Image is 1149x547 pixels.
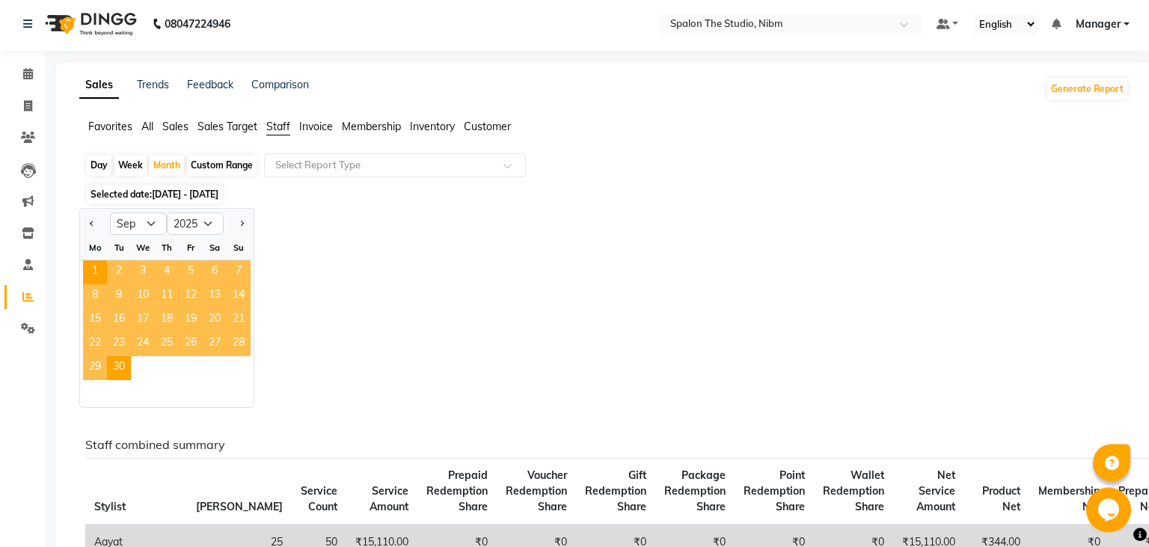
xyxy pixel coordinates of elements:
a: Comparison [251,78,309,91]
span: 27 [203,332,227,356]
span: 17 [131,308,155,332]
div: Thursday, September 18, 2025 [155,308,179,332]
div: Friday, September 12, 2025 [179,284,203,308]
iframe: chat widget [1086,487,1134,532]
span: Staff [266,120,290,133]
span: Wallet Redemption Share [823,468,884,513]
div: Wednesday, September 24, 2025 [131,332,155,356]
div: Sa [203,236,227,260]
div: Thursday, September 25, 2025 [155,332,179,356]
span: Service Count [301,484,337,513]
div: Wednesday, September 10, 2025 [131,284,155,308]
span: Sales Target [197,120,257,133]
div: Friday, September 26, 2025 [179,332,203,356]
b: 08047224946 [165,3,230,45]
div: Saturday, September 13, 2025 [203,284,227,308]
span: 13 [203,284,227,308]
div: Custom Range [187,155,257,176]
div: Tuesday, September 16, 2025 [107,308,131,332]
button: Previous month [86,212,98,236]
span: [DATE] - [DATE] [152,189,218,200]
span: 6 [203,260,227,284]
span: Voucher Redemption Share [506,468,567,513]
div: Sunday, September 21, 2025 [227,308,251,332]
span: Inventory [410,120,455,133]
span: 22 [83,332,107,356]
span: Sales [162,120,189,133]
span: 4 [155,260,179,284]
span: Product Net [982,484,1020,513]
span: 19 [179,308,203,332]
span: 26 [179,332,203,356]
div: Su [227,236,251,260]
span: 1 [83,260,107,284]
a: Trends [137,78,169,91]
h6: Staff combined summary [85,438,1117,452]
span: 15 [83,308,107,332]
span: Membership Net [1038,484,1100,513]
span: 9 [107,284,131,308]
button: Next month [236,212,248,236]
span: Manager [1076,16,1121,32]
span: Package Redemption Share [664,468,726,513]
span: 21 [227,308,251,332]
span: 30 [107,356,131,380]
div: Day [87,155,111,176]
span: Favorites [88,120,132,133]
div: Friday, September 19, 2025 [179,308,203,332]
span: 3 [131,260,155,284]
span: Service Amount [370,484,408,513]
div: Tuesday, September 23, 2025 [107,332,131,356]
span: 24 [131,332,155,356]
span: 29 [83,356,107,380]
div: Monday, September 22, 2025 [83,332,107,356]
select: Select year [167,213,224,235]
span: Point Redemption Share [744,468,805,513]
span: 18 [155,308,179,332]
div: Monday, September 1, 2025 [83,260,107,284]
span: 8 [83,284,107,308]
span: Prepaid Redemption Share [426,468,488,513]
span: Membership [342,120,401,133]
div: Th [155,236,179,260]
img: logo [38,3,141,45]
span: 10 [131,284,155,308]
div: Tuesday, September 9, 2025 [107,284,131,308]
div: Week [114,155,147,176]
span: 16 [107,308,131,332]
div: Saturday, September 20, 2025 [203,308,227,332]
div: We [131,236,155,260]
div: Mo [83,236,107,260]
select: Select month [110,213,167,235]
div: Wednesday, September 17, 2025 [131,308,155,332]
div: Sunday, September 7, 2025 [227,260,251,284]
span: Net Service Amount [916,468,955,513]
div: Saturday, September 27, 2025 [203,332,227,356]
div: Fr [179,236,203,260]
a: Sales [79,72,119,99]
span: 5 [179,260,203,284]
span: 20 [203,308,227,332]
span: Stylist [94,500,126,513]
span: 14 [227,284,251,308]
span: [PERSON_NAME] [196,500,283,513]
span: All [141,120,153,133]
span: 2 [107,260,131,284]
div: Thursday, September 4, 2025 [155,260,179,284]
div: Friday, September 5, 2025 [179,260,203,284]
span: 28 [227,332,251,356]
span: 25 [155,332,179,356]
div: Sunday, September 14, 2025 [227,284,251,308]
div: Tuesday, September 30, 2025 [107,356,131,380]
div: Sunday, September 28, 2025 [227,332,251,356]
div: Tu [107,236,131,260]
span: 23 [107,332,131,356]
div: Thursday, September 11, 2025 [155,284,179,308]
div: Month [150,155,184,176]
div: Tuesday, September 2, 2025 [107,260,131,284]
div: Monday, September 8, 2025 [83,284,107,308]
div: Monday, September 15, 2025 [83,308,107,332]
button: Generate Report [1047,79,1127,100]
div: Wednesday, September 3, 2025 [131,260,155,284]
span: Gift Redemption Share [585,468,646,513]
